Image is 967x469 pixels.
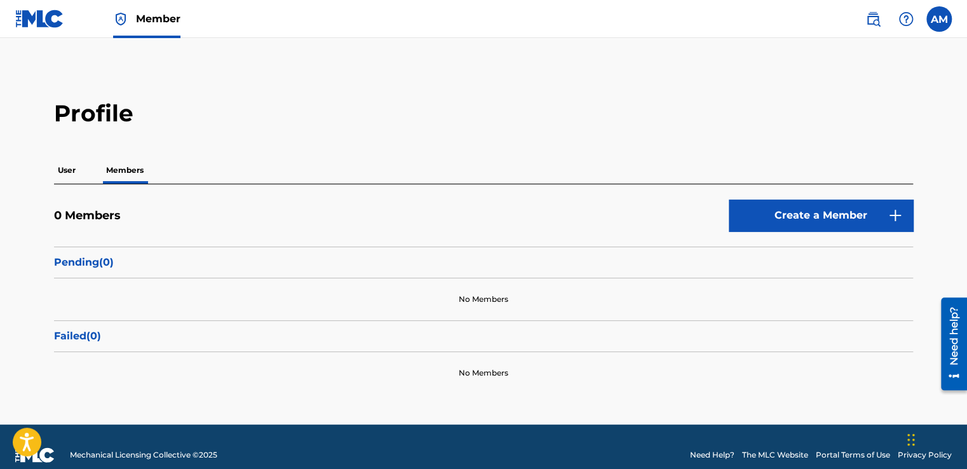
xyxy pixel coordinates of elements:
img: MLC Logo [15,10,64,28]
a: Need Help? [690,449,734,461]
span: Member [136,11,180,26]
div: Help [893,6,919,32]
a: Create a Member [729,200,913,231]
p: No Members [459,294,508,305]
a: The MLC Website [742,449,808,461]
img: logo [15,447,55,463]
img: 9d2ae6d4665cec9f34b9.svg [888,208,903,223]
h2: Profile [54,99,913,128]
iframe: Chat Widget [903,408,967,469]
img: Top Rightsholder [113,11,128,27]
p: No Members [459,367,508,379]
a: Public Search [860,6,886,32]
img: help [898,11,914,27]
a: Privacy Policy [898,449,952,461]
p: Failed ( 0 ) [54,329,913,344]
a: Portal Terms of Use [816,449,890,461]
div: Drag [907,421,915,459]
img: search [865,11,881,27]
p: User [54,157,79,184]
iframe: Resource Center [931,293,967,395]
h5: 0 Members [54,208,121,223]
p: Members [102,157,147,184]
span: Mechanical Licensing Collective © 2025 [70,449,217,461]
div: User Menu [926,6,952,32]
p: Pending ( 0 ) [54,255,913,270]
